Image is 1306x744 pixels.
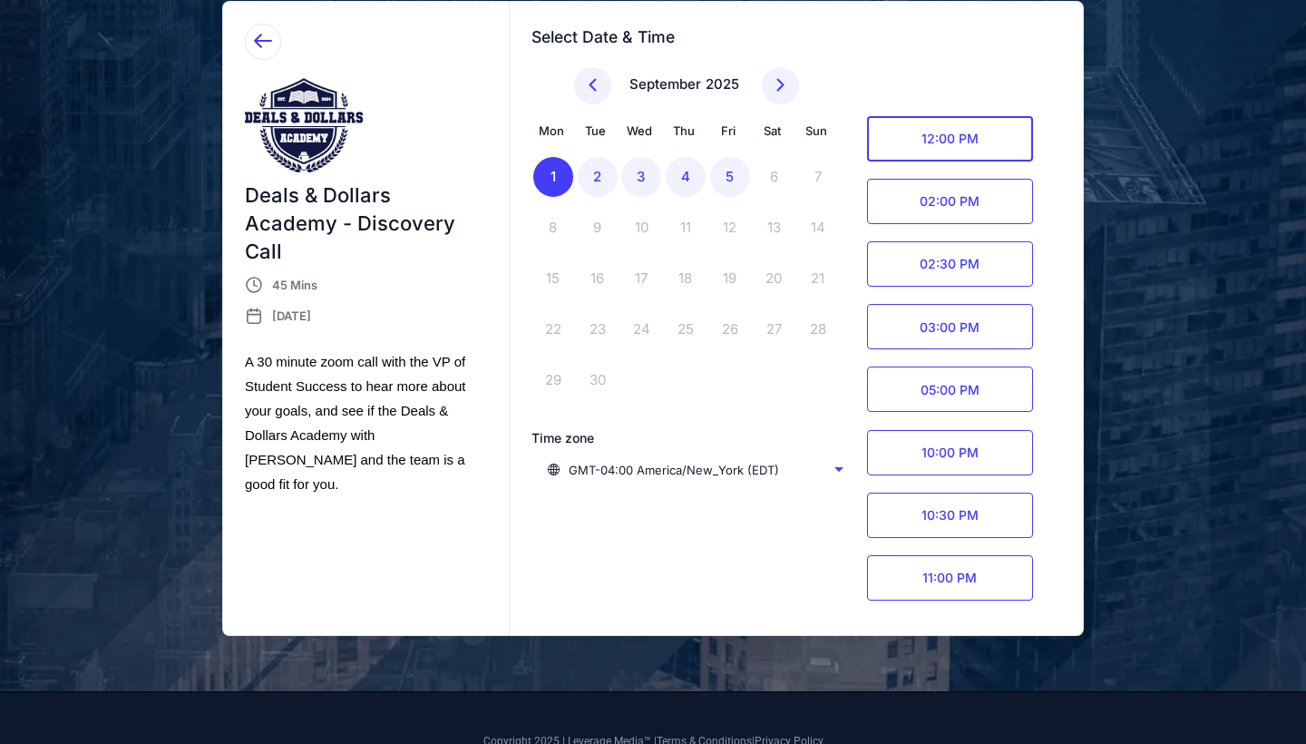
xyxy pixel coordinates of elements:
span: Sat [764,123,781,138]
div: 29 [533,360,573,400]
span: Fri [721,123,736,138]
div: 5 [710,157,750,197]
div: 10 [621,208,661,248]
span: Tue [585,123,606,138]
div: 22 [533,309,573,349]
span: 03:00 PM [867,304,1033,349]
span: GMT-04:00 America/New_York (EDT) [543,461,797,479]
div: [DATE] [272,305,482,327]
span: 11:00 PM [867,555,1033,601]
h4: Select Date & Time [531,24,1061,51]
div: 6 [754,157,794,197]
div: 4 [666,157,706,197]
div: 26 [710,309,750,349]
div: 18 [666,259,706,299]
div: Time zone [531,429,849,447]
div: 16 [578,259,618,299]
span: 10:00 PM [867,430,1033,475]
span: 02:30 PM [867,241,1033,287]
div: 45 Mins [272,274,482,296]
div: 21 [798,259,838,299]
div: 9 [578,208,618,248]
button: Previous month [574,67,611,104]
div: 11 [666,208,706,248]
div: 17 [621,259,661,299]
div: 24 [621,309,661,349]
button: 2025 [706,73,739,95]
div: 30 [578,360,618,400]
span: Mon [539,123,564,138]
div: 13 [754,208,794,248]
div: 12 [710,208,750,248]
span: A 30 minute zoom call with the VP of Student Success to hear more about your goals, and see if th... [245,354,465,492]
div: 15 [533,259,573,299]
div: 3 [621,157,661,197]
span: 02:00 PM [867,179,1033,224]
div: 23 [578,309,618,349]
button: Next month [762,67,799,104]
div: 25 [666,309,706,349]
div: 28 [798,309,838,349]
span: 10:30 PM [867,493,1033,538]
div: 14 [798,208,838,248]
div: 20 [754,259,794,299]
h6: Deals & Dollars Academy - Discovery Call [245,181,487,265]
div: 8 [533,208,573,248]
span: Wed [627,123,652,138]
span: Thu [673,123,695,138]
span: 05:00 PM [867,367,1033,412]
div: 19 [710,259,750,299]
button: September [629,73,701,95]
img: 8bcaba3e-c94e-4a1d-97a0-d29ef2fa3ad2.png [245,78,363,172]
div: 1 [533,157,573,197]
div: 2 [578,157,618,197]
span: 12:00 PM [867,116,1033,162]
div: 7 [798,157,838,197]
span: Sun [805,123,827,138]
div: 27 [754,309,794,349]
